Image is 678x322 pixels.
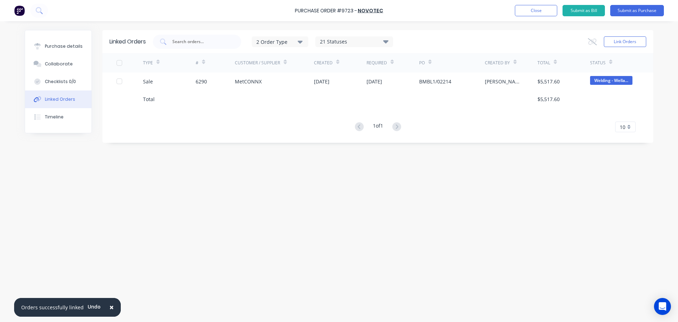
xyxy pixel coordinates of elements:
[172,38,230,45] input: Search orders...
[143,95,155,103] div: Total
[109,302,114,312] span: ×
[358,7,383,14] a: Novotec
[14,5,25,16] img: Factory
[537,95,560,103] div: $5,517.60
[367,60,387,66] div: Required
[537,78,560,85] div: $5,517.60
[235,78,262,85] div: MetCONNX
[45,96,75,103] div: Linked Orders
[367,78,382,85] div: [DATE]
[295,7,357,14] div: Purchase Order #9723 -
[419,78,451,85] div: BMBL1/02214
[143,60,153,66] div: TYPE
[25,37,91,55] button: Purchase details
[314,60,333,66] div: Created
[537,60,550,66] div: Total
[314,78,329,85] div: [DATE]
[45,114,64,120] div: Timeline
[235,60,280,66] div: Customer / Supplier
[45,43,83,49] div: Purchase details
[316,38,393,46] div: 21 Statuses
[102,299,121,316] button: Close
[196,78,207,85] div: 6290
[485,78,523,85] div: [PERSON_NAME]
[563,5,605,16] button: Submit as Bill
[25,55,91,73] button: Collaborate
[590,76,632,85] span: Welding - Wella...
[109,37,146,46] div: Linked Orders
[25,108,91,126] button: Timeline
[485,60,510,66] div: Created By
[45,78,76,85] div: Checklists 0/0
[252,36,308,47] button: 2 Order Type
[84,301,105,312] button: Undo
[620,123,625,131] span: 10
[143,78,153,85] div: Sale
[419,60,425,66] div: PO
[604,36,646,47] button: Link Orders
[256,38,304,45] div: 2 Order Type
[25,90,91,108] button: Linked Orders
[610,5,664,16] button: Submit as Purchase
[196,60,198,66] div: #
[590,60,606,66] div: Status
[25,73,91,90] button: Checklists 0/0
[373,122,383,132] div: 1 of 1
[654,298,671,315] div: Open Intercom Messenger
[21,304,84,311] div: Orders successfully linked
[45,61,73,67] div: Collaborate
[515,5,557,16] button: Close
